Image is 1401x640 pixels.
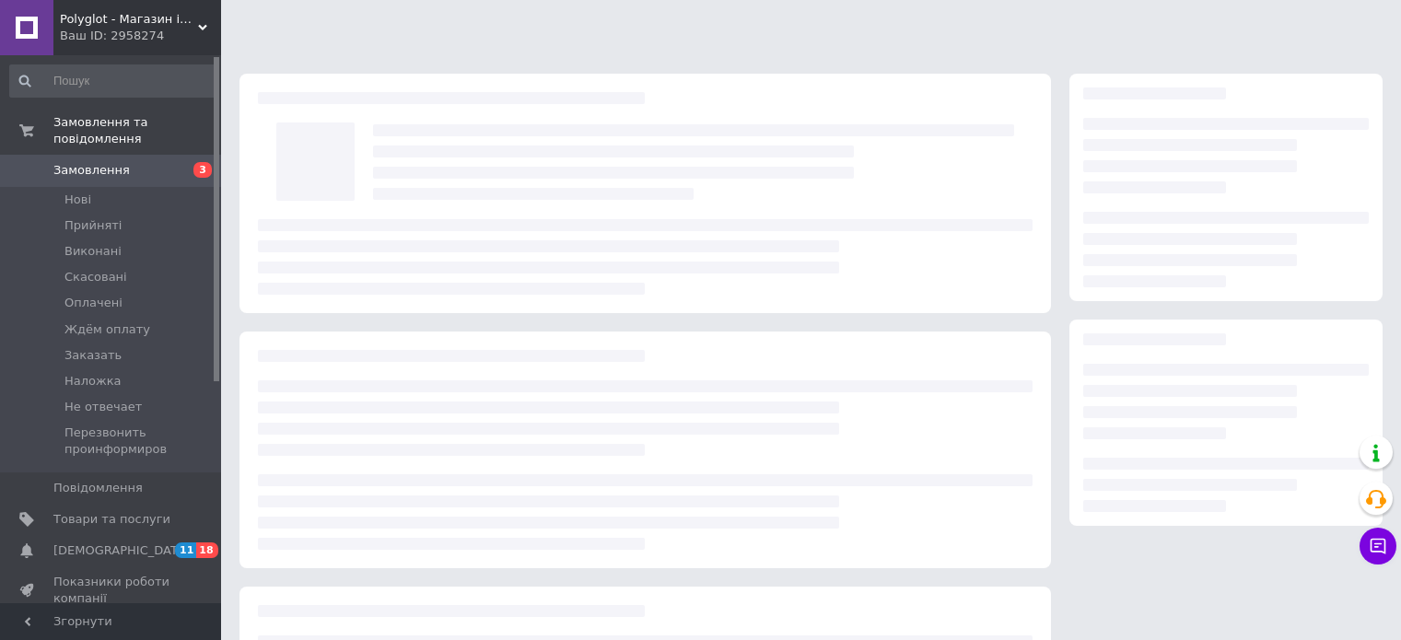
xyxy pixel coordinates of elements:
span: Не отвечает [64,399,142,415]
span: Нові [64,192,91,208]
span: 11 [175,542,196,558]
span: 18 [196,542,217,558]
span: Показники роботи компанії [53,574,170,607]
input: Пошук [9,64,217,98]
span: [DEMOGRAPHIC_DATA] [53,542,190,559]
button: Чат з покупцем [1360,528,1396,564]
span: Виконані [64,243,122,260]
span: Ждём оплату [64,321,150,338]
span: Заказать [64,347,122,364]
div: Ваш ID: 2958274 [60,28,221,44]
span: Скасовані [64,269,127,285]
span: Перезвонить проинформиров [64,425,216,458]
span: Замовлення [53,162,130,179]
span: Повідомлення [53,480,143,496]
span: Наложка [64,373,122,390]
span: 3 [193,162,212,178]
span: Polyglot - Магазин іноземної літератури [60,11,198,28]
span: Прийняті [64,217,122,234]
span: Товари та послуги [53,511,170,528]
span: Оплачені [64,295,123,311]
span: Замовлення та повідомлення [53,114,221,147]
